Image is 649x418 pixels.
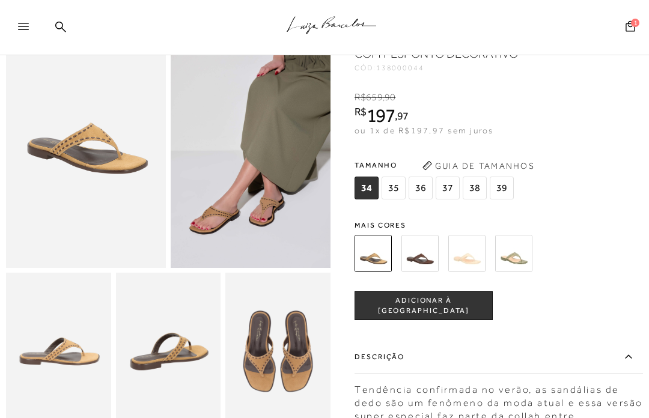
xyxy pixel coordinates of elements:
[355,126,493,135] span: ou 1x de R$197,97 sem juros
[355,295,492,317] span: ADICIONAR À [GEOGRAPHIC_DATA]
[355,92,366,103] i: R$
[355,291,493,320] button: ADICIONAR À [GEOGRAPHIC_DATA]
[622,20,639,36] button: 1
[385,92,395,103] span: 90
[366,92,382,103] span: 659
[355,177,379,199] span: 34
[355,222,643,229] span: Mais cores
[355,339,643,374] label: Descrição
[383,92,396,103] i: ,
[367,104,395,126] span: 197
[401,235,439,272] img: SANDÁLIA DE DEDO EM CAMURÇA CAFÉ COM PESPONTO DECORATIVO
[376,64,424,72] span: 138000044
[355,235,392,272] img: SANDÁLIA DE DEDO EM CAMURÇA BEGE COM PESPONTO DECORATIVO
[409,177,433,199] span: 36
[448,235,486,272] img: SANDÁLIA DE DEDO EM COURO BEGE COM PESPONTO DECORATIVO
[436,177,460,199] span: 37
[490,177,514,199] span: 39
[631,19,639,27] span: 1
[382,177,406,199] span: 35
[355,64,589,71] div: CÓD:
[171,28,331,268] img: image
[463,177,487,199] span: 38
[397,109,409,122] span: 97
[395,111,409,121] i: ,
[418,156,538,175] button: Guia de Tamanhos
[355,156,517,174] span: Tamanho
[355,106,367,117] i: R$
[6,28,166,268] img: image
[495,235,532,272] img: SANDÁLIA DE DEDO EM COURO VERDE OLIVA COM PESPONTO DECORATIVO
